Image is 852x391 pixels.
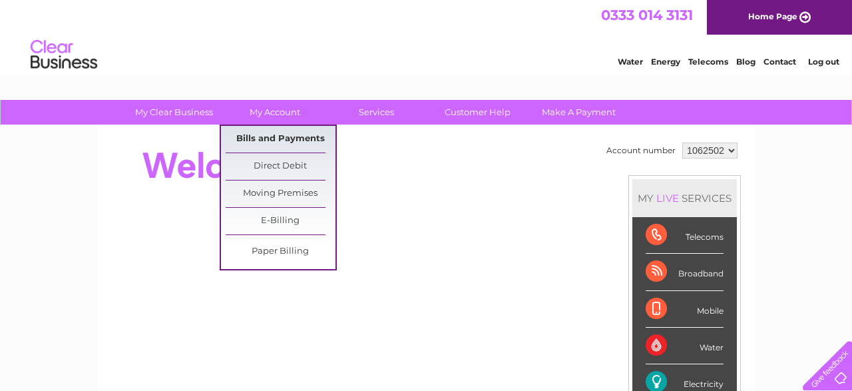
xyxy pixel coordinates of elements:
a: Blog [736,57,755,67]
a: My Account [220,100,330,125]
div: Broadband [646,254,724,290]
td: Account number [603,139,679,162]
div: Clear Business is a trading name of Verastar Limited (registered in [GEOGRAPHIC_DATA] No. 3667643... [112,7,742,65]
a: Direct Debit [226,153,335,180]
a: My Clear Business [119,100,229,125]
a: Telecoms [688,57,728,67]
a: Services [321,100,431,125]
div: Mobile [646,291,724,328]
a: 0333 014 3131 [601,7,693,23]
a: Energy [651,57,680,67]
div: Telecoms [646,217,724,254]
a: E-Billing [226,208,335,234]
a: Bills and Payments [226,126,335,153]
div: MY SERVICES [632,179,737,217]
div: LIVE [654,192,682,204]
div: Water [646,328,724,364]
a: Paper Billing [226,238,335,265]
a: Moving Premises [226,181,335,207]
a: Log out [808,57,839,67]
img: logo.png [30,35,98,75]
a: Make A Payment [524,100,634,125]
a: Customer Help [423,100,532,125]
a: Contact [763,57,796,67]
a: Water [618,57,643,67]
